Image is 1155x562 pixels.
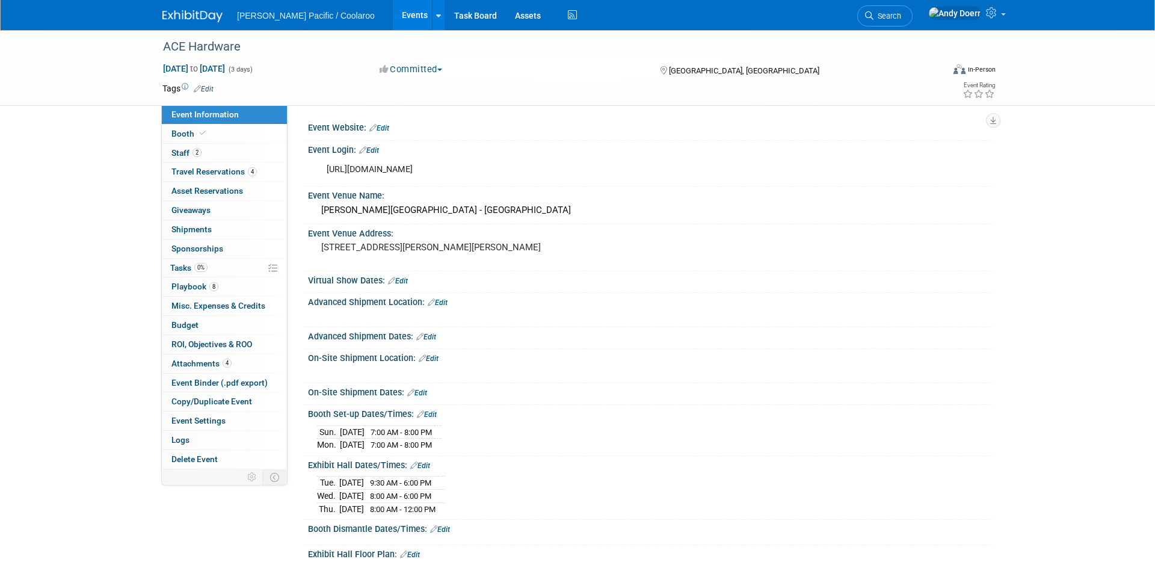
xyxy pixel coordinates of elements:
[417,410,437,419] a: Edit
[171,224,212,234] span: Shipments
[388,277,408,285] a: Edit
[308,327,993,343] div: Advanced Shipment Dates:
[428,298,448,307] a: Edit
[188,64,200,73] span: to
[308,456,993,472] div: Exhibit Hall Dates/Times:
[162,63,226,74] span: [DATE] [DATE]
[953,64,966,74] img: Format-Inperson.png
[339,502,364,515] td: [DATE]
[371,440,432,449] span: 7:00 AM - 8:00 PM
[308,224,993,239] div: Event Venue Address:
[200,130,206,137] i: Booth reservation complete
[194,263,208,272] span: 0%
[317,425,340,439] td: Sun.
[967,65,996,74] div: In-Person
[370,478,431,487] span: 9:30 AM - 6:00 PM
[162,239,287,258] a: Sponsorships
[370,492,431,501] span: 8:00 AM - 6:00 PM
[308,545,993,561] div: Exhibit Hall Floor Plan:
[263,469,288,485] td: Toggle Event Tabs
[359,146,379,155] a: Edit
[928,7,981,20] img: Andy Doerr
[407,389,427,397] a: Edit
[339,477,364,490] td: [DATE]
[162,162,287,181] a: Travel Reservations4
[162,10,223,22] img: ExhibitDay
[308,119,993,134] div: Event Website:
[857,5,913,26] a: Search
[308,271,993,287] div: Virtual Show Dates:
[669,66,819,75] span: [GEOGRAPHIC_DATA], [GEOGRAPHIC_DATA]
[317,489,339,502] td: Wed.
[170,263,208,273] span: Tasks
[375,63,447,76] button: Committed
[162,374,287,392] a: Event Binder (.pdf export)
[317,439,340,451] td: Mon.
[371,428,432,437] span: 7:00 AM - 8:00 PM
[370,505,436,514] span: 8:00 AM - 12:00 PM
[162,354,287,373] a: Attachments4
[317,201,984,220] div: [PERSON_NAME][GEOGRAPHIC_DATA] - [GEOGRAPHIC_DATA]
[171,129,208,138] span: Booth
[162,82,214,94] td: Tags
[308,383,993,399] div: On-Site Shipment Dates:
[162,316,287,335] a: Budget
[308,520,993,536] div: Booth Dismantle Dates/Times:
[227,66,253,73] span: (3 days)
[171,110,239,119] span: Event Information
[171,148,202,158] span: Staff
[321,242,580,253] pre: [STREET_ADDRESS][PERSON_NAME][PERSON_NAME]
[194,85,214,93] a: Edit
[162,220,287,239] a: Shipments
[162,144,287,162] a: Staff2
[162,335,287,354] a: ROI, Objectives & ROO
[171,320,199,330] span: Budget
[317,502,339,515] td: Thu.
[171,186,243,196] span: Asset Reservations
[171,282,218,291] span: Playbook
[873,11,901,20] span: Search
[162,182,287,200] a: Asset Reservations
[162,412,287,430] a: Event Settings
[162,201,287,220] a: Giveaways
[962,82,995,88] div: Event Rating
[400,551,420,559] a: Edit
[308,141,993,156] div: Event Login:
[308,405,993,421] div: Booth Set-up Dates/Times:
[159,36,925,58] div: ACE Hardware
[162,297,287,315] a: Misc. Expenses & Credits
[308,293,993,309] div: Advanced Shipment Location:
[171,397,252,406] span: Copy/Duplicate Event
[162,392,287,411] a: Copy/Duplicate Event
[340,439,365,451] td: [DATE]
[162,277,287,296] a: Playbook8
[171,359,232,368] span: Attachments
[171,205,211,215] span: Giveaways
[171,378,268,388] span: Event Binder (.pdf export)
[308,349,993,365] div: On-Site Shipment Location:
[317,477,339,490] td: Tue.
[410,462,430,470] a: Edit
[209,282,218,291] span: 8
[419,354,439,363] a: Edit
[171,301,265,310] span: Misc. Expenses & Credits
[171,416,226,425] span: Event Settings
[171,339,252,349] span: ROI, Objectives & ROO
[248,167,257,176] span: 4
[162,431,287,449] a: Logs
[192,148,202,157] span: 2
[171,454,218,464] span: Delete Event
[162,105,287,124] a: Event Information
[339,489,364,502] td: [DATE]
[318,158,860,182] div: [URL][DOMAIN_NAME]
[171,435,189,445] span: Logs
[237,11,375,20] span: [PERSON_NAME] Pacific / Coolaroo
[430,525,450,534] a: Edit
[171,244,223,253] span: Sponsorships
[223,359,232,368] span: 4
[162,450,287,469] a: Delete Event
[162,125,287,143] a: Booth
[171,167,257,176] span: Travel Reservations
[308,187,993,202] div: Event Venue Name:
[162,259,287,277] a: Tasks0%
